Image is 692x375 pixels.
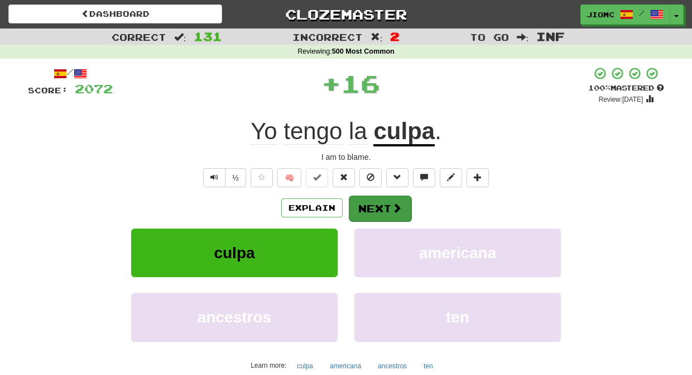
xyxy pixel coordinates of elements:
button: ten [354,293,561,341]
span: tengo [283,118,342,145]
span: : [371,32,383,42]
span: Correct [112,31,166,42]
button: Edit sentence (alt+d) [440,168,462,187]
span: la [349,118,367,145]
span: + [321,67,341,100]
span: ten [446,308,469,326]
a: Clozemaster [239,4,453,24]
u: culpa [373,118,435,146]
button: Ignore sentence (alt+i) [359,168,382,187]
span: 2072 [75,82,113,96]
a: Dashboard [8,4,222,23]
strong: 500 Most Common [332,48,395,55]
span: Inf [536,30,565,43]
small: Learn more: [251,362,286,369]
span: 16 [341,69,380,97]
span: 2 [390,30,400,43]
button: culpa [291,358,319,374]
span: : [517,32,529,42]
span: culpa [214,244,254,262]
div: I am to blame. [28,151,664,163]
button: Add to collection (alt+a) [467,168,489,187]
span: : [174,32,186,42]
button: 🧠 [277,168,301,187]
span: / [639,9,645,17]
span: americana [419,244,497,262]
div: Text-to-speech controls [201,168,246,187]
span: JioMc [587,10,614,20]
button: Set this sentence to 100% Mastered (alt+m) [306,168,328,187]
span: Yo [251,118,277,145]
small: Review: [DATE] [599,96,643,103]
button: culpa [131,229,338,277]
button: americana [324,358,367,374]
button: ten [417,358,439,374]
button: Explain [281,198,343,217]
button: Reset to 0% Mastered (alt+r) [333,168,355,187]
button: americana [354,229,561,277]
span: 100 % [588,83,611,92]
button: Grammar (alt+g) [386,168,409,187]
button: Favorite sentence (alt+f) [251,168,273,187]
span: Incorrect [292,31,363,42]
button: ancestros [131,293,338,341]
span: 131 [194,30,222,43]
a: JioMc / [580,4,670,25]
span: ancestros [198,308,271,326]
div: / [28,67,113,80]
button: ½ [225,168,246,187]
button: Next [349,196,411,221]
div: Mastered [588,83,664,93]
span: . [435,118,441,144]
span: Score: [28,86,68,95]
button: ancestros [372,358,413,374]
button: Discuss sentence (alt+u) [413,168,435,187]
button: Play sentence audio (ctl+space) [203,168,225,187]
span: To go [470,31,509,42]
